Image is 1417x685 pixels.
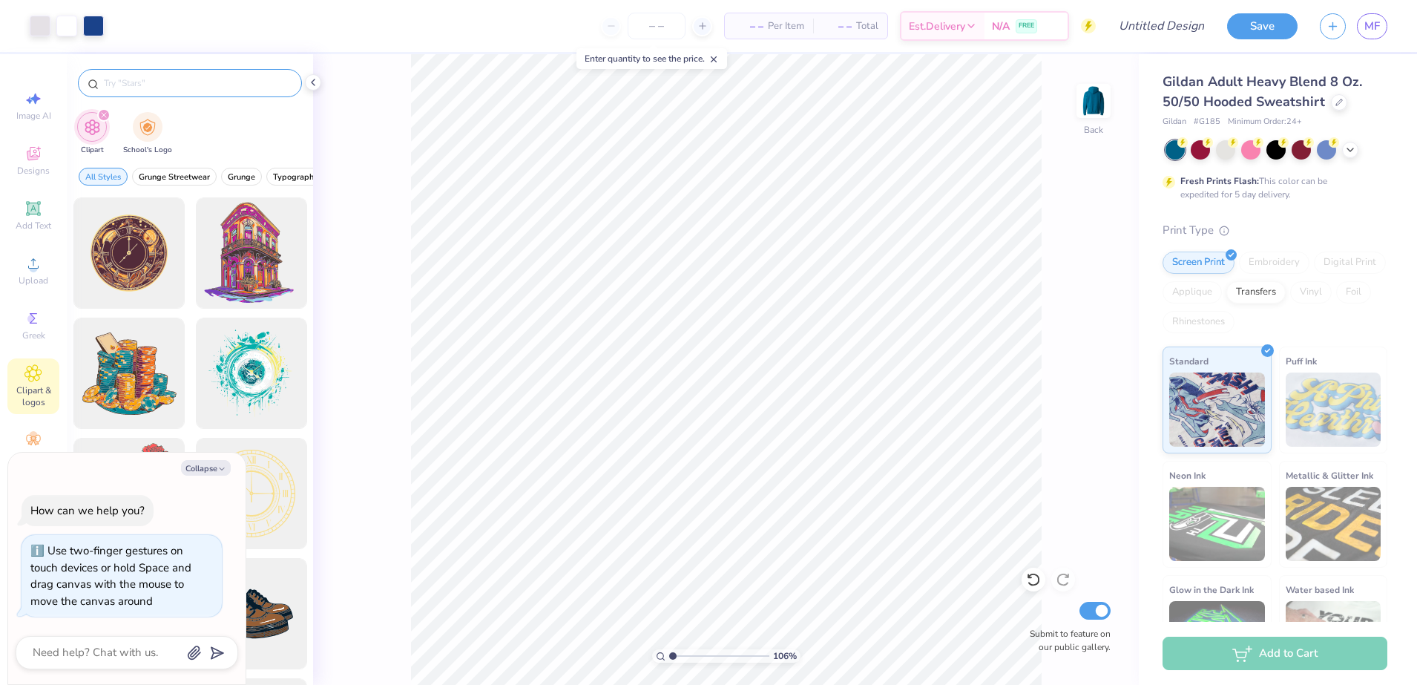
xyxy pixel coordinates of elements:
div: Rhinestones [1163,311,1234,333]
img: Metallic & Glitter Ink [1286,487,1381,561]
img: Back [1079,86,1108,116]
span: All Styles [85,171,121,183]
span: – – [734,19,763,34]
span: Standard [1169,353,1209,369]
button: filter button [123,112,172,156]
input: Untitled Design [1107,11,1216,41]
button: filter button [79,168,128,186]
span: School's Logo [123,145,172,156]
div: Screen Print [1163,252,1234,274]
img: Water based Ink [1286,601,1381,675]
span: – – [822,19,852,34]
div: Applique [1163,281,1222,304]
div: Digital Print [1314,252,1386,274]
a: MF [1357,13,1387,39]
div: Back [1084,123,1103,137]
span: Image AI [16,110,51,122]
div: Foil [1336,281,1371,304]
span: Designs [17,165,50,177]
div: How can we help you? [30,503,145,518]
span: Water based Ink [1286,582,1354,597]
span: 106 % [773,649,797,663]
span: Grunge Streetwear [139,171,210,183]
span: Typography [273,171,318,183]
div: Enter quantity to see the price. [576,48,727,69]
div: This color can be expedited for 5 day delivery. [1180,174,1363,201]
img: School's Logo Image [139,119,156,136]
span: Clipart [81,145,104,156]
span: Decorate [16,451,51,463]
span: N/A [992,19,1010,34]
span: FREE [1019,21,1034,31]
div: Use two-finger gestures on touch devices or hold Space and drag canvas with the mouse to move the... [30,543,191,609]
button: filter button [266,168,325,186]
label: Submit to feature on our public gallery. [1022,627,1111,654]
img: Clipart Image [84,119,101,136]
div: Transfers [1226,281,1286,304]
span: # G185 [1194,116,1220,128]
span: Grunge [228,171,255,183]
span: Puff Ink [1286,353,1317,369]
div: filter for Clipart [77,112,107,156]
div: Vinyl [1290,281,1332,304]
span: MF [1364,18,1380,35]
span: Per Item [768,19,804,34]
span: Clipart & logos [7,384,59,408]
span: Gildan Adult Heavy Blend 8 Oz. 50/50 Hooded Sweatshirt [1163,73,1362,111]
img: Neon Ink [1169,487,1265,561]
button: Collapse [181,460,231,476]
span: Greek [22,330,45,341]
strong: Fresh Prints Flash: [1180,175,1259,187]
span: Est. Delivery [909,19,965,34]
div: Embroidery [1239,252,1309,274]
span: Add Text [16,220,51,232]
span: Glow in the Dark Ink [1169,582,1254,597]
button: filter button [221,168,262,186]
button: Save [1227,13,1298,39]
input: – – [628,13,686,39]
span: Gildan [1163,116,1186,128]
img: Standard [1169,373,1265,447]
img: Puff Ink [1286,373,1381,447]
span: Minimum Order: 24 + [1228,116,1302,128]
span: Neon Ink [1169,468,1206,483]
div: filter for School's Logo [123,112,172,156]
input: Try "Stars" [102,76,292,91]
button: filter button [132,168,217,186]
div: Print Type [1163,222,1387,239]
button: filter button [77,112,107,156]
span: Metallic & Glitter Ink [1286,468,1373,483]
span: Total [856,19,878,34]
span: Upload [19,275,48,286]
img: Glow in the Dark Ink [1169,601,1265,675]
